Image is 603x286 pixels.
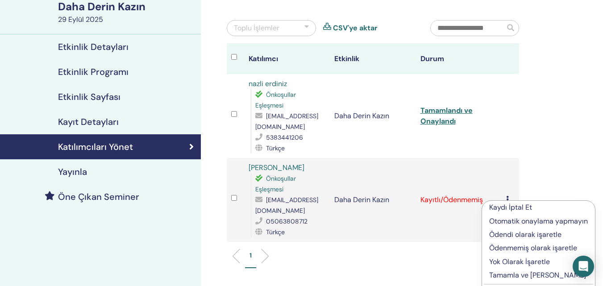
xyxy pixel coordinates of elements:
[334,111,389,120] font: Daha Derin Kazın
[489,243,577,253] font: Ödenmemiş olarak işaretle
[255,91,296,109] font: Önkoşullar Eşleşmesi
[489,203,532,212] font: Kaydı İptal Et
[255,112,318,131] font: [EMAIL_ADDRESS][DOMAIN_NAME]
[58,91,121,103] font: Etkinlik Sayfası
[489,270,586,280] font: Tamamla ve [PERSON_NAME]
[266,217,308,225] font: 05063808712
[489,230,561,239] font: Ödendi olarak işaretle
[266,133,303,141] font: 5383441206
[489,216,588,226] font: Otomatik onaylama yapmayın
[249,163,304,172] a: [PERSON_NAME]
[58,66,129,78] font: Etkinlik Programı
[334,54,359,63] font: Etkinlik
[250,251,252,259] font: 1
[266,144,285,152] font: Türkçe
[255,174,296,193] font: Önkoşullar Eşleşmesi
[58,116,119,128] font: Kayıt Detayları
[255,196,318,215] font: [EMAIL_ADDRESS][DOMAIN_NAME]
[58,141,133,153] font: Katılımcıları Yönet
[333,23,378,33] a: CSV'ye aktar
[58,41,129,53] font: Etkinlik Detayları
[58,15,103,24] font: 29 Eylül 2025
[234,23,279,33] font: Toplu İşlemler
[58,166,87,178] font: Yayınla
[249,54,278,63] font: Katılımcı
[573,256,594,277] div: Intercom Messenger'ı açın
[58,191,139,203] font: Öne Çıkan Seminer
[420,54,444,63] font: Durum
[266,228,285,236] font: Türkçe
[334,195,389,204] font: Daha Derin Kazın
[249,79,287,88] a: nazli erdiniz
[420,106,473,126] a: Tamamlandı ve Onaylandı
[489,257,550,266] font: Yok Olarak İşaretle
